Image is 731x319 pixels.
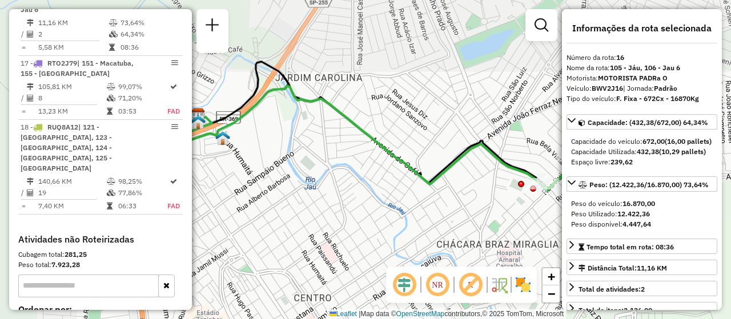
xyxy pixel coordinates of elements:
td: 08:36 [120,42,178,53]
td: 2 [38,29,109,40]
strong: 4.447,64 [622,220,651,228]
td: 77,86% [118,187,167,199]
span: | Jornada: [623,84,677,92]
span: Total de atividades: [579,285,645,293]
td: 140,66 KM [38,176,106,187]
a: Zoom out [543,285,560,302]
span: Peso: (12.422,36/16.870,00) 73,64% [589,180,709,189]
td: = [21,42,26,53]
div: Peso Utilizado: [571,209,713,219]
strong: (16,00 pallets) [665,137,712,146]
span: + [548,269,555,284]
td: 19 [38,187,106,199]
strong: 16.870,00 [622,199,655,208]
label: Ordenar por: [18,302,183,316]
a: OpenStreetMap [396,310,445,318]
a: Total de atividades:2 [567,281,717,296]
i: Total de Atividades [27,95,34,102]
div: Número da rota: [567,53,717,63]
div: Veículo: [567,83,717,94]
a: Peso: (12.422,36/16.870,00) 73,64% [567,176,717,192]
div: Peso: (12.422,36/16.870,00) 73,64% [567,194,717,234]
strong: 239,62 [610,158,633,166]
td: 73,64% [120,17,178,29]
a: Total de itens:2.126,00 [567,302,717,317]
h4: Informações da rota selecionada [567,23,717,34]
div: Map data © contributors,© 2025 TomTom, Microsoft [327,309,567,319]
a: Tempo total em rota: 08:36 [567,239,717,254]
a: Capacidade: (432,38/672,00) 64,34% [567,114,717,130]
td: 105,81 KM [38,81,106,92]
td: 06:33 [118,200,167,212]
div: Tipo do veículo: [567,94,717,104]
i: Tempo total em rota [109,44,115,51]
div: Nome da rota: [567,63,717,73]
span: | 151 - Macatuba, 155 - [GEOGRAPHIC_DATA] [21,59,134,78]
i: % de utilização da cubagem [109,31,118,38]
span: − [548,286,555,301]
h4: Atividades não Roteirizadas [18,234,183,245]
td: 98,25% [118,176,167,187]
strong: 432,38 [637,147,659,156]
div: Motorista: [567,73,717,83]
i: Total de Atividades [27,189,34,196]
i: % de utilização da cubagem [107,189,115,196]
img: 640 UDC Light WCL Villa Carvalho [215,131,230,146]
a: Nova sessão e pesquisa [201,14,224,39]
strong: 2 [641,285,645,293]
div: Cubagem total: [18,249,183,260]
td: FAD [167,200,180,212]
td: / [21,187,26,199]
td: = [21,200,26,212]
td: 13,23 KM [38,106,106,117]
strong: 672,00 [642,137,665,146]
div: Espaço livre: [571,157,713,167]
span: 11,16 KM [637,264,667,272]
span: 17 - [21,59,134,78]
strong: MOTORISTA PADRa O [598,74,668,82]
td: 03:53 [118,106,167,117]
strong: 105 - Jáu, 106 - Jau 6 [610,63,680,72]
td: 71,20% [118,92,167,104]
i: % de utilização da cubagem [107,95,115,102]
td: 8 [38,92,106,104]
img: Fluxo de ruas [490,276,508,294]
strong: 281,25 [65,250,87,259]
span: Capacidade: (432,38/672,00) 64,34% [588,118,708,127]
a: Zoom in [543,268,560,285]
td: 5,58 KM [38,42,109,53]
span: Peso do veículo: [571,199,655,208]
i: % de utilização do peso [109,19,118,26]
img: CDD Jau [191,108,206,123]
div: Capacidade do veículo: [571,136,713,147]
span: Ocultar NR [424,271,451,298]
strong: Padrão [654,84,677,92]
span: Exibir rótulo [457,271,484,298]
strong: 12.422,36 [617,209,650,218]
span: | 121 - [GEOGRAPHIC_DATA], 123 - [GEOGRAPHIC_DATA], 124 - [GEOGRAPHIC_DATA], 125 - [GEOGRAPHIC_DATA] [21,123,112,172]
em: Opções [171,123,178,130]
em: Opções [171,59,178,66]
td: 99,07% [118,81,167,92]
td: = [21,106,26,117]
a: Distância Total:11,16 KM [567,260,717,275]
td: 7,40 KM [38,200,106,212]
i: Tempo total em rota [107,203,113,209]
span: 18 - [21,123,112,172]
td: 11,16 KM [38,17,109,29]
div: Capacidade Utilizada: [571,147,713,157]
td: 64,34% [120,29,178,40]
i: Rota otimizada [170,178,177,185]
div: Total de itens: [579,305,652,316]
span: Tempo total em rota: 08:36 [587,243,674,251]
div: Capacidade: (432,38/672,00) 64,34% [567,132,717,172]
div: Distância Total: [579,263,667,273]
a: Leaflet [330,310,357,318]
a: Exibir filtros [530,14,553,37]
span: Ocultar deslocamento [391,271,418,298]
i: Tempo total em rota [107,108,113,115]
i: Distância Total [27,83,34,90]
img: Ponto de Apoio Fad [191,115,206,130]
strong: 7.923,28 [51,260,80,269]
div: Peso disponível: [571,219,713,229]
